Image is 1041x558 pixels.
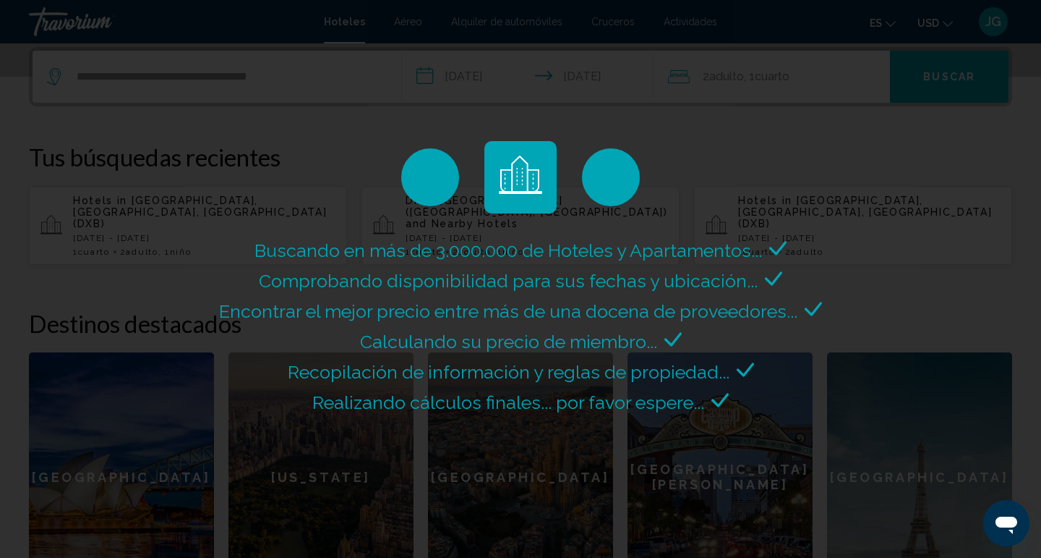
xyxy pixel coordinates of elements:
span: Buscando en más de 3.000.000 de Hoteles y Apartamentos... [254,240,762,261]
iframe: Button to launch messaging window [983,500,1029,546]
span: Comprobando disponibilidad para sus fechas y ubicación... [259,270,758,292]
span: Realizando cálculos finales... por favor espere... [312,392,704,413]
span: Calculando su precio de miembro... [360,331,657,352]
span: Encontrar el mejor precio entre más de una docena de proveedores... [219,300,797,322]
span: Recopilación de información y reglas de propiedad... [288,361,729,383]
